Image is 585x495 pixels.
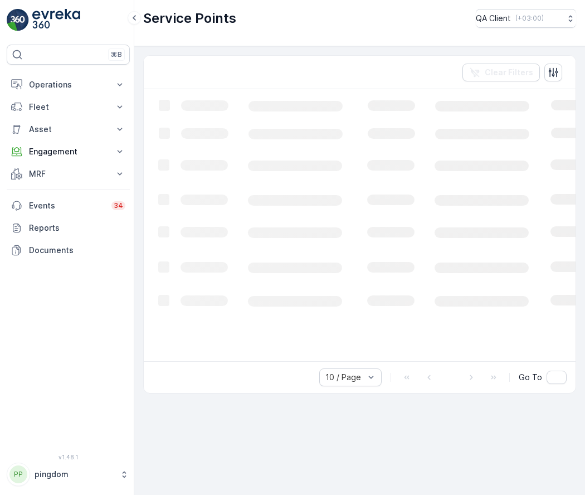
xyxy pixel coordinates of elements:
p: Clear Filters [485,67,533,78]
p: pingdom [35,469,114,480]
p: Operations [29,79,108,90]
p: Fleet [29,101,108,113]
button: Fleet [7,96,130,118]
button: Operations [7,74,130,96]
p: ⌘B [111,50,122,59]
p: Engagement [29,146,108,157]
p: ( +03:00 ) [515,14,544,23]
p: MRF [29,168,108,179]
a: Documents [7,239,130,261]
p: Documents [29,245,125,256]
span: Go To [519,372,542,383]
button: PPpingdom [7,463,130,486]
a: Reports [7,217,130,239]
div: PP [9,465,27,483]
button: QA Client(+03:00) [476,9,576,28]
p: Events [29,200,105,211]
img: logo [7,9,29,31]
p: 34 [114,201,123,210]
span: v 1.48.1 [7,454,130,460]
p: Reports [29,222,125,234]
p: Asset [29,124,108,135]
button: Engagement [7,140,130,163]
button: Asset [7,118,130,140]
p: Service Points [143,9,236,27]
button: MRF [7,163,130,185]
a: Events34 [7,195,130,217]
img: logo_light-DOdMpM7g.png [32,9,80,31]
p: QA Client [476,13,511,24]
button: Clear Filters [462,64,540,81]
